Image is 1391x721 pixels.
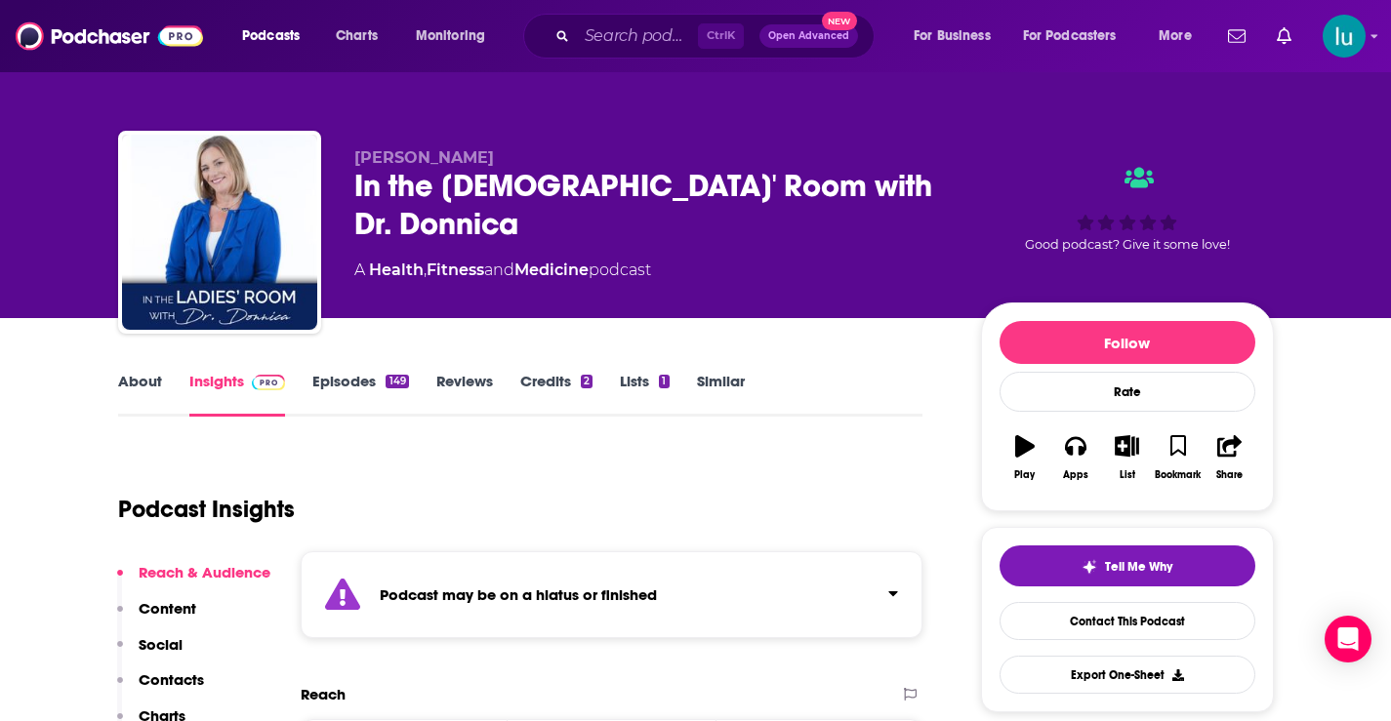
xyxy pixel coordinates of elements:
[1050,422,1101,493] button: Apps
[242,22,300,50] span: Podcasts
[1101,422,1152,493] button: List
[436,372,493,417] a: Reviews
[424,260,427,279] span: ,
[117,635,183,671] button: Social
[402,20,511,52] button: open menu
[1325,616,1371,662] div: Open Intercom Messenger
[697,372,745,417] a: Similar
[1023,22,1117,50] span: For Podcasters
[369,260,424,279] a: Health
[1014,469,1035,481] div: Play
[1145,20,1216,52] button: open menu
[122,135,317,330] img: In the Ladies' Room with Dr. Donnica
[1155,469,1201,481] div: Bookmark
[336,22,378,50] span: Charts
[1323,15,1366,58] button: Show profile menu
[301,685,346,703] h2: Reach
[189,372,286,417] a: InsightsPodchaser Pro
[312,372,408,417] a: Episodes149
[1120,469,1135,481] div: List
[1216,469,1243,481] div: Share
[542,14,893,59] div: Search podcasts, credits, & more...
[354,148,494,167] span: [PERSON_NAME]
[759,24,858,48] button: Open AdvancedNew
[416,22,485,50] span: Monitoring
[1000,372,1255,412] div: Rate
[1153,422,1204,493] button: Bookmark
[1323,15,1366,58] img: User Profile
[659,375,669,388] div: 1
[354,259,651,282] div: A podcast
[139,599,196,618] p: Content
[1000,545,1255,586] button: tell me why sparkleTell Me Why
[117,670,204,706] button: Contacts
[822,12,857,30] span: New
[698,23,744,49] span: Ctrl K
[118,372,162,417] a: About
[914,22,991,50] span: For Business
[1204,422,1254,493] button: Share
[386,375,408,388] div: 149
[620,372,669,417] a: Lists1
[581,375,593,388] div: 2
[1220,20,1253,53] a: Show notifications dropdown
[577,20,698,52] input: Search podcasts, credits, & more...
[900,20,1015,52] button: open menu
[520,372,593,417] a: Credits2
[118,495,295,524] h1: Podcast Insights
[1269,20,1299,53] a: Show notifications dropdown
[514,260,589,279] a: Medicine
[1000,602,1255,640] a: Contact This Podcast
[139,635,183,654] p: Social
[484,260,514,279] span: and
[228,20,325,52] button: open menu
[301,551,923,638] section: Click to expand status details
[981,148,1274,269] div: Good podcast? Give it some love!
[1105,559,1172,575] span: Tell Me Why
[139,670,204,689] p: Contacts
[1159,22,1192,50] span: More
[380,585,657,604] strong: Podcast may be on a hiatus or finished
[323,20,389,52] a: Charts
[1000,422,1050,493] button: Play
[1323,15,1366,58] span: Logged in as lusodano
[1063,469,1088,481] div: Apps
[1000,321,1255,364] button: Follow
[427,260,484,279] a: Fitness
[1000,656,1255,694] button: Export One-Sheet
[117,563,270,599] button: Reach & Audience
[1025,237,1230,252] span: Good podcast? Give it some love!
[768,31,849,41] span: Open Advanced
[1082,559,1097,575] img: tell me why sparkle
[252,375,286,390] img: Podchaser Pro
[139,563,270,581] p: Reach & Audience
[1010,20,1145,52] button: open menu
[117,599,196,635] button: Content
[16,18,203,55] img: Podchaser - Follow, Share and Rate Podcasts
